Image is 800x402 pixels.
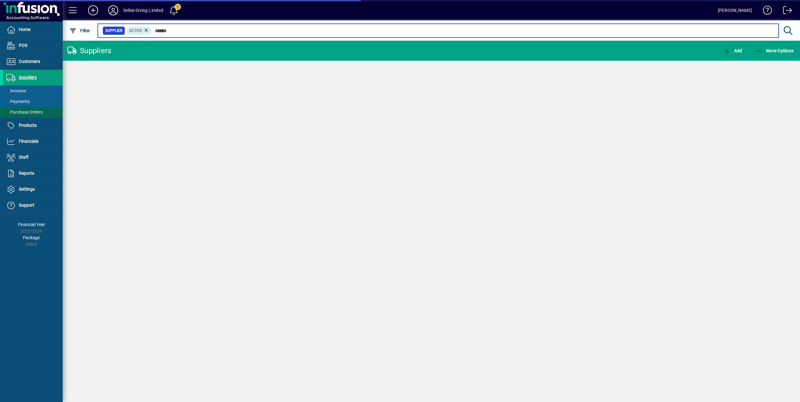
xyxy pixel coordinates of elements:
[6,110,43,115] span: Purchase Orders
[755,48,794,53] span: More Options
[3,22,63,38] a: Home
[19,59,40,64] span: Customers
[3,96,63,107] a: Payments
[3,85,63,96] a: Invoices
[67,46,111,56] div: Suppliers
[83,5,103,16] button: Add
[6,99,30,104] span: Payments
[754,45,795,56] button: More Options
[105,28,122,34] span: Supplier
[758,1,772,22] a: Knowledge Base
[3,54,63,70] a: Customers
[3,166,63,181] a: Reports
[23,235,40,240] span: Package
[19,171,34,176] span: Reports
[129,28,142,33] span: Active
[3,182,63,197] a: Settings
[103,5,123,16] button: Profile
[3,118,63,133] a: Products
[19,187,35,192] span: Settings
[3,107,63,117] a: Purchase Orders
[123,5,164,15] div: Selkie Diving Limited
[127,27,152,35] mat-chip: Activation Status: Active
[68,25,92,36] button: Filter
[723,48,742,53] span: Add
[19,139,39,144] span: Financials
[18,222,45,227] span: Financial Year
[3,38,63,54] a: POS
[3,150,63,165] a: Staff
[6,88,26,93] span: Invoices
[19,75,37,80] span: Suppliers
[19,155,29,160] span: Staff
[19,43,27,48] span: POS
[19,27,30,32] span: Home
[3,134,63,149] a: Financials
[718,5,752,15] div: [PERSON_NAME]
[69,28,90,33] span: Filter
[722,45,744,56] button: Add
[19,203,34,208] span: Support
[778,1,792,22] a: Logout
[3,198,63,213] a: Support
[19,123,37,128] span: Products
